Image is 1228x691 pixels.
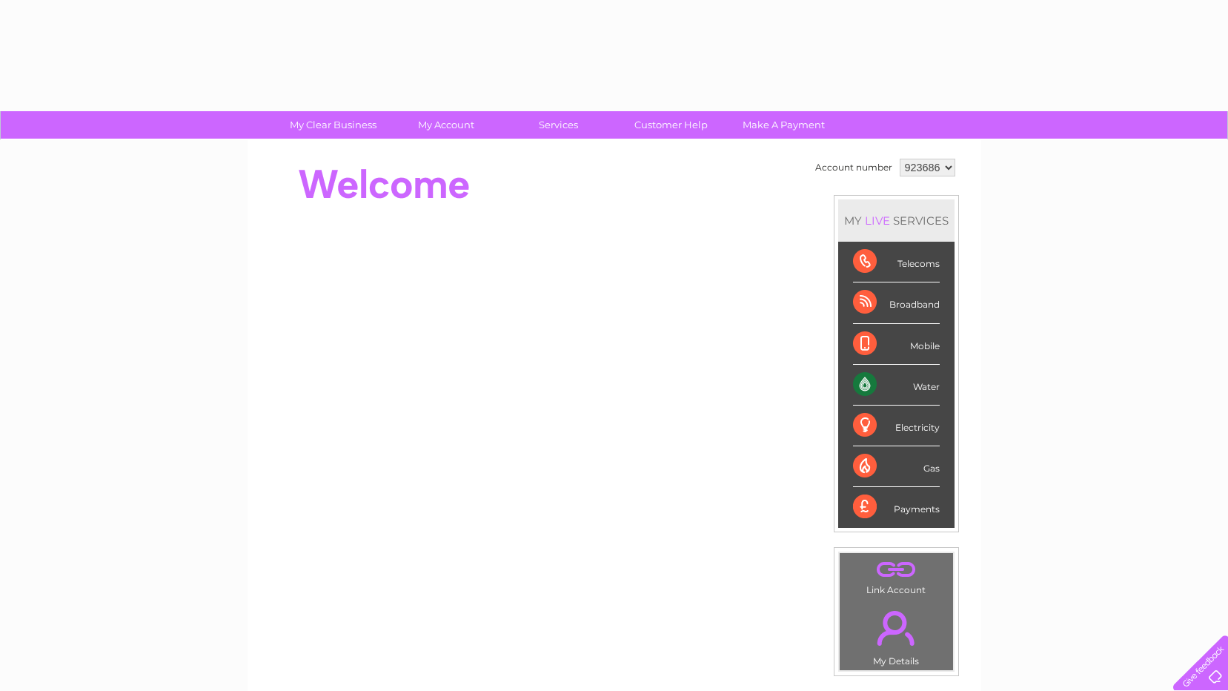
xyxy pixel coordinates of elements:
[853,406,940,446] div: Electricity
[610,111,732,139] a: Customer Help
[385,111,507,139] a: My Account
[853,242,940,282] div: Telecoms
[838,199,955,242] div: MY SERVICES
[843,557,949,583] a: .
[853,446,940,487] div: Gas
[862,214,893,228] div: LIVE
[839,598,954,671] td: My Details
[272,111,394,139] a: My Clear Business
[497,111,620,139] a: Services
[723,111,845,139] a: Make A Payment
[812,155,896,180] td: Account number
[853,487,940,527] div: Payments
[853,282,940,323] div: Broadband
[839,552,954,599] td: Link Account
[853,324,940,365] div: Mobile
[853,365,940,406] div: Water
[843,602,949,654] a: .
